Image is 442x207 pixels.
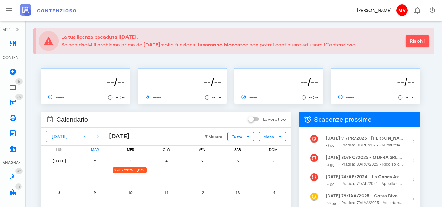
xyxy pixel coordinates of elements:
button: Mostra dettagli [407,193,420,205]
button: [DATE] [46,131,73,142]
span: 5 [196,159,209,163]
span: -- : -- [406,95,415,100]
span: [DATE] [51,134,68,139]
div: mer [113,146,149,153]
span: Pratica: 79/IAA/2025 - Accertamento con Adesione contro Direzione Provinciale di [GEOGRAPHIC_DATA] [341,200,404,206]
span: 42 [17,169,21,173]
button: 4 [160,154,173,167]
div: ANAGRAFICA [3,160,23,166]
label: Lavorativo [263,116,286,123]
a: Risolvi [406,35,429,47]
div: ven [184,146,220,153]
span: 8 [53,190,66,195]
strong: [DATE] [326,136,340,141]
strong: [DATE] [143,42,160,48]
span: Scadenze prossime [314,114,372,125]
small: -6 gg [326,162,335,167]
span: -- : -- [309,95,318,100]
span: ------ [336,94,355,100]
button: 11 [160,186,173,199]
strong: saranno bloccate [202,42,245,48]
strong: [DATE] [326,174,340,179]
span: Distintivo [15,183,22,190]
img: logo-text-2x.png [20,4,76,16]
span: 11 [160,190,173,195]
h3: --/-- [240,76,318,88]
a: ------ [143,93,164,102]
strong: 74/AP/2024 - La Conca Azzurra S.r.l. - In attesa della Costituzione in Giudizio controparte [341,173,404,180]
small: -6 gg [326,182,335,186]
span: ------ [240,94,258,100]
h3: --/-- [143,76,221,88]
span: 4 [160,159,173,163]
div: [PERSON_NAME] [357,7,391,14]
span: 9 [89,190,101,195]
button: 8 [53,186,66,199]
button: 2 [89,154,101,167]
strong: [DATE] [326,193,340,199]
span: ------ [46,94,65,100]
button: MV [394,3,409,18]
span: Pratica: 80/RC/2025 - Ricorso contro Direzione Provinciale di Salerno, Direzione Provinciale di [... [341,161,404,168]
span: 6 [231,159,244,163]
button: Tutto [227,132,254,141]
span: Tutto [232,134,242,139]
span: 11 [17,185,20,189]
span: 60 [17,95,21,99]
p: -------------- [143,70,221,76]
button: 14 [267,186,280,199]
button: 13 [231,186,244,199]
div: sab [220,146,256,153]
div: gio [148,146,185,153]
strong: 91/PR/2025 - [PERSON_NAME] - Inviare Autotutela [341,135,404,142]
small: Mostra [209,134,223,139]
span: Mese [263,134,274,139]
span: Pratica: 91/PR/2025 - Autotutela contro Direzione Provinciale di [GEOGRAPHIC_DATA] [341,142,404,148]
span: ------ [143,94,161,100]
strong: 79/IAA/2025 - Costa Diva Srls - Ufficio deve decidere [341,193,404,200]
span: 7 [267,159,280,163]
span: Distintivo [15,168,23,174]
small: -10 gg [326,201,336,205]
span: MV [396,4,408,16]
div: [DATE] [104,132,130,141]
button: 6 [231,154,244,167]
div: La tua licenza è il . Se non risolvi il problema prima del molte funzionalità e non potrai contin... [58,33,402,49]
span: 13 [231,190,244,195]
strong: scaduta [98,34,117,40]
button: Mostra dettagli [407,154,420,167]
span: Distintivo [15,78,23,85]
span: 10 [124,190,137,195]
span: 3 [124,159,137,163]
strong: [DATE] [326,155,340,160]
strong: [DATE] [120,34,137,40]
span: Calendario [56,114,88,125]
div: lun [41,146,77,153]
span: -- : -- [212,95,222,100]
button: 3 [124,154,137,167]
button: Distintivo [409,3,425,18]
h3: --/-- [46,76,125,88]
div: dom [255,146,291,153]
button: 10 [124,186,137,199]
button: Mostra dettagli [407,135,420,148]
span: Pratica: 74/AP/2024 - Appello contro Comune di Conca Dei Marini [341,180,404,187]
div: mar [77,146,113,153]
button: Mostra dettagli [407,173,420,186]
span: Distintivo [15,94,23,100]
span: [DATE] [52,159,67,163]
span: 12 [196,190,209,195]
a: ------ [336,93,357,102]
button: 5 [196,154,209,167]
small: -3 gg [326,143,335,148]
p: -------------- [46,70,125,76]
span: Risolvi [410,38,425,44]
div: 85/PR/2025 - [DOMAIN_NAME] BUILDINGS & SERVICES SRL - Inviare Autotutela [113,167,147,173]
span: 2 [89,159,101,163]
p: -------------- [240,70,318,76]
button: Mese [259,132,286,141]
span: 14 [267,190,280,195]
p: -------------- [336,70,415,76]
a: ------ [46,93,67,102]
span: 36 [17,79,21,84]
